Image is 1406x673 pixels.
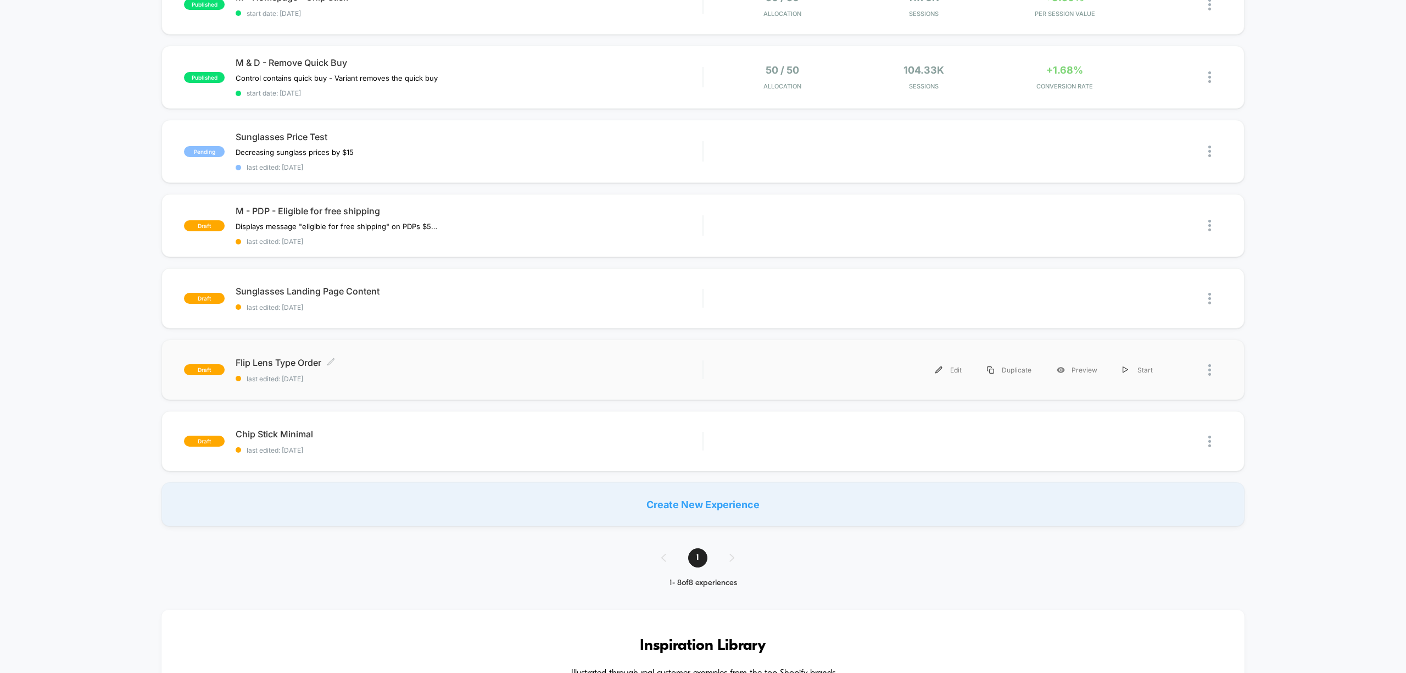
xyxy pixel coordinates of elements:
span: Flip Lens Type Order [236,357,702,368]
span: Allocation [763,82,801,90]
span: 50 / 50 [766,64,799,76]
span: Pending [184,146,225,157]
span: last edited: [DATE] [236,303,702,312]
h3: Inspiration Library [194,637,1211,655]
img: menu [987,366,994,374]
span: Sunglasses Landing Page Content [236,286,702,297]
span: 1 [688,548,707,568]
div: Start [1110,358,1165,382]
span: last edited: [DATE] [236,446,702,454]
span: last edited: [DATE] [236,375,702,383]
div: Duplicate [974,358,1044,382]
span: Displays message "eligible for free shipping" on PDPs $50+, [GEOGRAPHIC_DATA] only. [236,222,439,231]
span: Allocation [763,10,801,18]
span: +1.68% [1046,64,1083,76]
span: last edited: [DATE] [236,163,702,171]
span: last edited: [DATE] [236,237,702,246]
img: close [1208,436,1211,447]
span: CONVERSION RATE [997,82,1132,90]
span: M - PDP - Eligible for free shipping [236,205,702,216]
span: Sessions [856,10,991,18]
span: Decreasing sunglass prices by $15 [236,148,354,157]
span: published [184,72,225,83]
div: Create New Experience [161,482,1244,526]
span: Sunglasses Price Test [236,131,702,142]
div: 1 - 8 of 8 experiences [650,579,756,588]
span: 104.33k [903,64,944,76]
img: close [1208,146,1211,157]
div: Preview [1044,358,1110,382]
span: draft [184,436,225,447]
img: menu [935,366,942,374]
span: M & D - Remove Quick Buy [236,57,702,68]
div: Edit [923,358,974,382]
img: close [1208,293,1211,304]
span: start date: [DATE] [236,9,702,18]
span: Sessions [856,82,991,90]
span: draft [184,293,225,304]
img: close [1208,364,1211,376]
span: Control contains quick buy - Variant removes the quick buy [236,74,438,82]
span: start date: [DATE] [236,89,702,97]
img: close [1208,220,1211,231]
img: close [1208,71,1211,83]
span: Chip Stick Minimal [236,429,702,440]
span: PER SESSION VALUE [997,10,1132,18]
span: draft [184,220,225,231]
img: menu [1123,366,1128,374]
span: draft [184,364,225,375]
